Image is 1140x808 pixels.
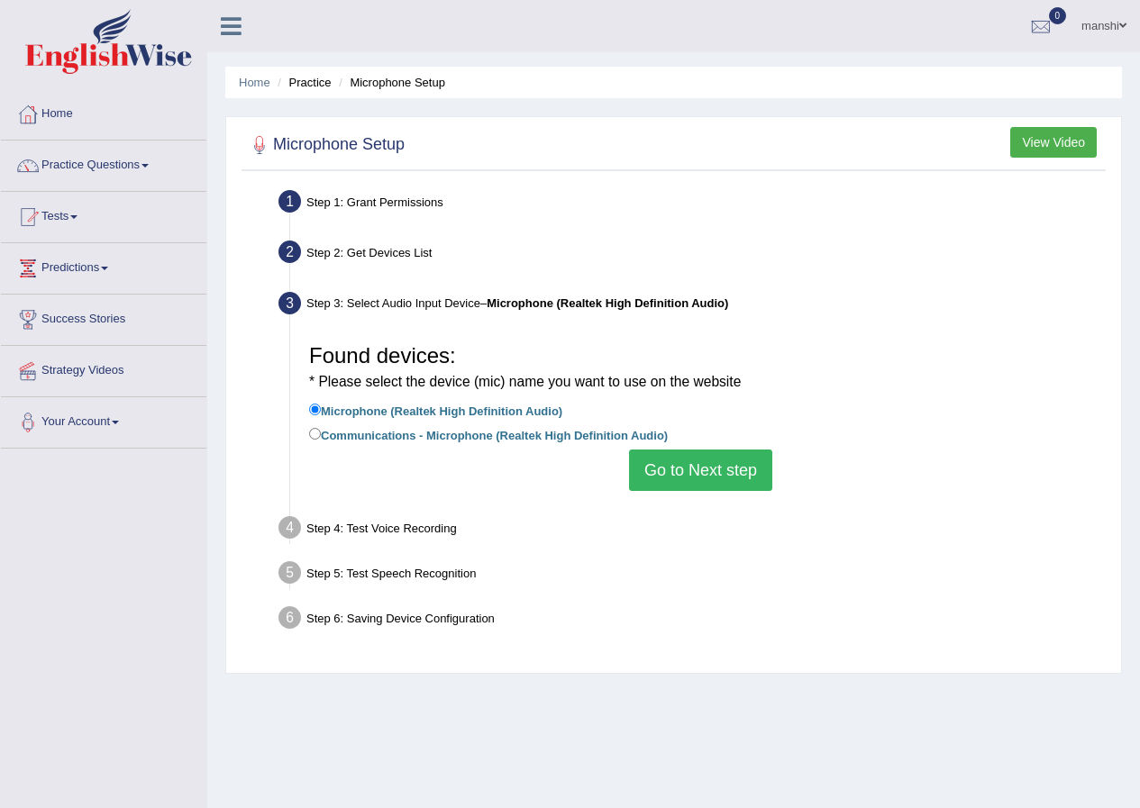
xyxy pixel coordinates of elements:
a: Predictions [1,243,206,288]
b: Microphone (Realtek High Definition Audio) [487,296,728,310]
button: Go to Next step [629,449,772,491]
a: Practice Questions [1,141,206,186]
label: Microphone (Realtek High Definition Audio) [309,400,562,420]
a: Strategy Videos [1,346,206,391]
input: Microphone (Realtek High Definition Audio) [309,404,321,415]
div: Step 3: Select Audio Input Device [270,286,1113,326]
div: Step 1: Grant Permissions [270,185,1113,224]
h2: Microphone Setup [246,132,405,159]
a: Home [239,76,270,89]
a: Home [1,89,206,134]
div: Step 4: Test Voice Recording [270,511,1113,550]
a: Your Account [1,397,206,442]
label: Communications - Microphone (Realtek High Definition Audio) [309,424,668,444]
li: Microphone Setup [334,74,445,91]
span: 0 [1049,7,1067,24]
div: Step 5: Test Speech Recognition [270,556,1113,595]
input: Communications - Microphone (Realtek High Definition Audio) [309,428,321,440]
div: Step 6: Saving Device Configuration [270,601,1113,640]
a: Tests [1,192,206,237]
button: View Video [1010,127,1097,158]
a: Success Stories [1,295,206,340]
h3: Found devices: [309,344,1092,392]
li: Practice [273,74,331,91]
small: * Please select the device (mic) name you want to use on the website [309,374,741,389]
span: – [480,296,728,310]
div: Step 2: Get Devices List [270,235,1113,275]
